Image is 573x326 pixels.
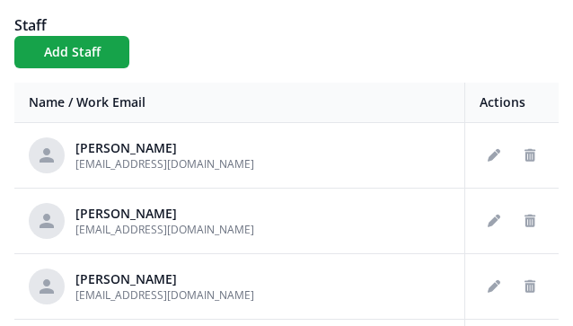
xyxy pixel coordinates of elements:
[14,36,129,68] button: Add Staff
[516,272,544,301] button: Delete staff
[75,287,254,303] span: [EMAIL_ADDRESS][DOMAIN_NAME]
[75,139,254,157] div: [PERSON_NAME]
[516,141,544,170] button: Delete staff
[75,156,254,172] span: [EMAIL_ADDRESS][DOMAIN_NAME]
[480,272,508,301] button: Edit staff
[75,222,254,237] span: [EMAIL_ADDRESS][DOMAIN_NAME]
[14,14,559,36] h1: Staff
[75,205,254,223] div: [PERSON_NAME]
[14,83,465,123] th: Name / Work Email
[465,83,560,123] th: Actions
[480,141,508,170] button: Edit staff
[480,207,508,235] button: Edit staff
[516,207,544,235] button: Delete staff
[75,270,254,288] div: [PERSON_NAME]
